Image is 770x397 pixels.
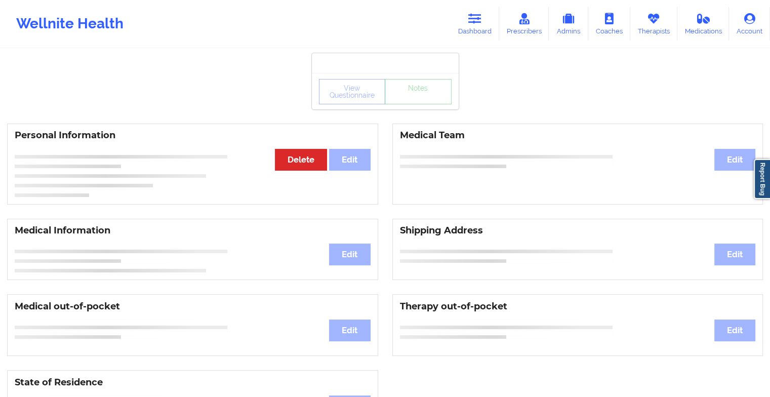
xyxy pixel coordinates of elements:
[15,130,371,141] h3: Personal Information
[451,7,499,41] a: Dashboard
[275,149,327,171] button: Delete
[754,159,770,199] a: Report Bug
[400,225,756,236] h3: Shipping Address
[15,377,371,388] h3: State of Residence
[549,7,588,41] a: Admins
[677,7,730,41] a: Medications
[15,301,371,312] h3: Medical out-of-pocket
[15,225,371,236] h3: Medical Information
[499,7,549,41] a: Prescribers
[400,130,756,141] h3: Medical Team
[630,7,677,41] a: Therapists
[400,301,756,312] h3: Therapy out-of-pocket
[729,7,770,41] a: Account
[588,7,630,41] a: Coaches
